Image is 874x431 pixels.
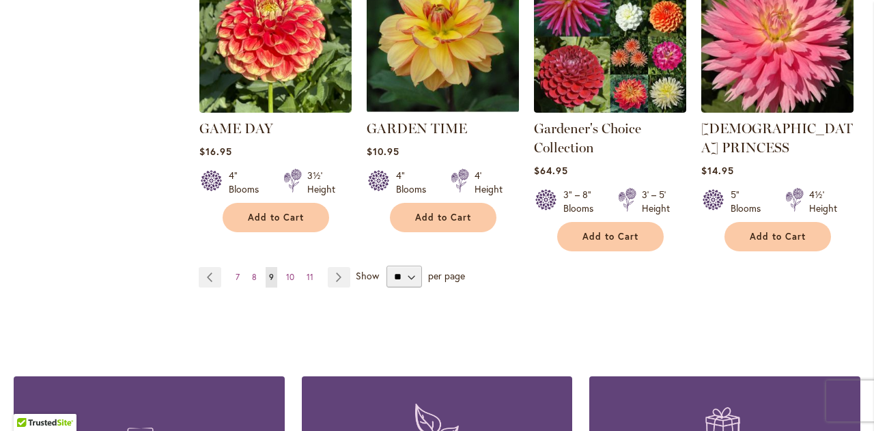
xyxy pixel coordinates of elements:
[307,169,335,196] div: 3½' Height
[534,164,568,177] span: $64.95
[249,267,260,288] a: 8
[809,188,837,215] div: 4½' Height
[428,269,465,282] span: per page
[563,188,602,215] div: 3" – 8" Blooms
[642,188,670,215] div: 3' – 5' Height
[367,145,399,158] span: $10.95
[367,102,519,115] a: GARDEN TIME
[223,203,329,232] button: Add to Cart
[303,267,317,288] a: 11
[269,272,274,282] span: 9
[701,164,734,177] span: $14.95
[475,169,503,196] div: 4' Height
[199,120,273,137] a: GAME DAY
[229,169,267,196] div: 4" Blooms
[307,272,313,282] span: 11
[724,222,831,251] button: Add to Cart
[534,120,641,156] a: Gardener's Choice Collection
[283,267,298,288] a: 10
[557,222,664,251] button: Add to Cart
[582,231,638,242] span: Add to Cart
[232,267,243,288] a: 7
[415,212,471,223] span: Add to Cart
[252,272,257,282] span: 8
[731,188,769,215] div: 5" Blooms
[248,212,304,223] span: Add to Cart
[199,145,232,158] span: $16.95
[750,231,806,242] span: Add to Cart
[701,120,853,156] a: [DEMOGRAPHIC_DATA] PRINCESS
[701,102,854,115] a: GAY PRINCESS
[534,102,686,115] a: Gardener's Choice Collection
[390,203,496,232] button: Add to Cart
[286,272,294,282] span: 10
[199,102,352,115] a: GAME DAY
[396,169,434,196] div: 4" Blooms
[356,269,379,282] span: Show
[236,272,240,282] span: 7
[10,383,48,421] iframe: Launch Accessibility Center
[367,120,467,137] a: GARDEN TIME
